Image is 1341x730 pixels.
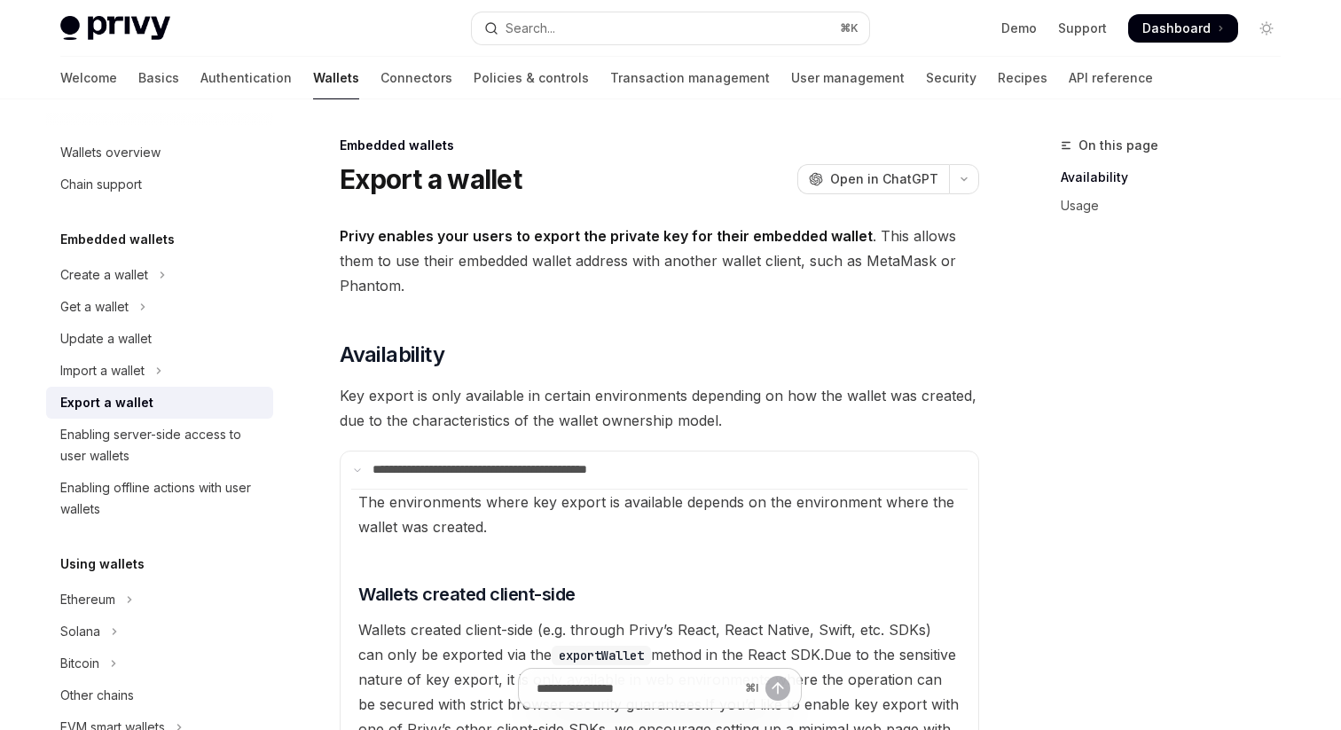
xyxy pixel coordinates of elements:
[340,137,979,154] div: Embedded wallets
[840,21,859,35] span: ⌘ K
[46,387,273,419] a: Export a wallet
[46,137,273,169] a: Wallets overview
[313,57,359,99] a: Wallets
[1058,20,1107,37] a: Support
[60,653,99,674] div: Bitcoin
[998,57,1047,99] a: Recipes
[926,57,976,99] a: Security
[340,163,521,195] h1: Export a wallet
[60,264,148,286] div: Create a wallet
[60,360,145,381] div: Import a wallet
[791,57,905,99] a: User management
[46,291,273,323] button: Toggle Get a wallet section
[340,383,979,433] span: Key export is only available in certain environments depending on how the wallet was created, due...
[60,142,161,163] div: Wallets overview
[797,164,949,194] button: Open in ChatGPT
[1061,192,1295,220] a: Usage
[60,57,117,99] a: Welcome
[340,224,979,298] span: . This allows them to use their embedded wallet address with another wallet client, such as MetaM...
[552,646,651,665] code: exportWallet
[200,57,292,99] a: Authentication
[60,392,153,413] div: Export a wallet
[506,18,555,39] div: Search...
[358,621,931,663] span: Wallets created client-side (e.g. through Privy’s React, React Native, Swift, etc. SDKs) can only...
[46,472,273,525] a: Enabling offline actions with user wallets
[830,170,938,188] span: Open in ChatGPT
[60,621,100,642] div: Solana
[358,582,576,607] span: Wallets created client-side
[60,174,142,195] div: Chain support
[380,57,452,99] a: Connectors
[60,16,170,41] img: light logo
[60,328,152,349] div: Update a wallet
[537,669,738,708] input: Ask a question...
[46,616,273,648] button: Toggle Solana section
[60,229,175,250] h5: Embedded wallets
[765,676,790,701] button: Send message
[1142,20,1211,37] span: Dashboard
[60,424,263,467] div: Enabling server-side access to user wallets
[46,355,273,387] button: Toggle Import a wallet section
[358,493,954,536] span: The environments where key export is available depends on the environment where the wallet was cr...
[138,57,179,99] a: Basics
[60,296,129,318] div: Get a wallet
[46,259,273,291] button: Toggle Create a wallet section
[610,57,770,99] a: Transaction management
[1061,163,1295,192] a: Availability
[1128,14,1238,43] a: Dashboard
[340,341,444,369] span: Availability
[46,679,273,711] a: Other chains
[46,584,273,616] button: Toggle Ethereum section
[340,227,873,245] strong: Privy enables your users to export the private key for their embedded wallet
[46,169,273,200] a: Chain support
[472,12,869,44] button: Open search
[474,57,589,99] a: Policies & controls
[60,553,145,575] h5: Using wallets
[1078,135,1158,156] span: On this page
[1001,20,1037,37] a: Demo
[60,589,115,610] div: Ethereum
[46,323,273,355] a: Update a wallet
[1069,57,1153,99] a: API reference
[60,685,134,706] div: Other chains
[46,419,273,472] a: Enabling server-side access to user wallets
[1252,14,1281,43] button: Toggle dark mode
[60,477,263,520] div: Enabling offline actions with user wallets
[46,648,273,679] button: Toggle Bitcoin section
